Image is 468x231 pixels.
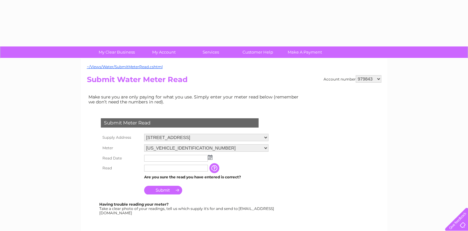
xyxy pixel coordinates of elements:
b: Having trouble reading your meter? [99,202,169,207]
h2: Submit Water Meter Read [87,75,381,87]
td: Make sure you are only paying for what you use. Simply enter your meter read below (remember we d... [87,93,303,106]
img: ... [208,155,213,160]
a: My Account [138,46,189,58]
td: Are you sure the read you have entered is correct? [143,173,270,181]
div: Take a clear photo of your readings, tell us which supply it's for and send to [EMAIL_ADDRESS][DO... [99,202,275,215]
a: Services [185,46,236,58]
th: Supply Address [99,132,143,143]
th: Read [99,163,143,173]
a: My Clear Business [91,46,142,58]
th: Read Date [99,153,143,163]
a: Customer Help [232,46,283,58]
th: Meter [99,143,143,153]
div: Submit Meter Read [101,118,259,128]
input: Information [209,163,221,173]
input: Submit [144,186,182,194]
a: Make A Payment [279,46,330,58]
div: Account number [324,75,381,83]
a: ~/Views/Water/SubmitMeterRead.cshtml [87,64,163,69]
